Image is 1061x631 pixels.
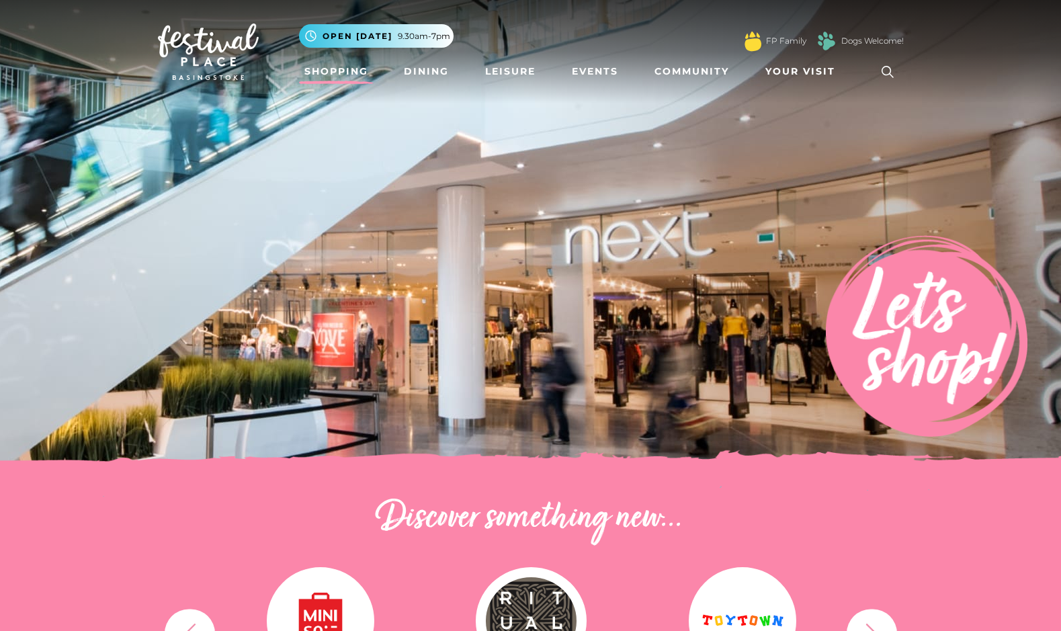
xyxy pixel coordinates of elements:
[765,65,835,79] span: Your Visit
[158,497,904,540] h2: Discover something new...
[649,59,734,84] a: Community
[566,59,624,84] a: Events
[323,30,392,42] span: Open [DATE]
[760,59,847,84] a: Your Visit
[766,35,806,47] a: FP Family
[299,24,454,48] button: Open [DATE] 9.30am-7pm
[841,35,904,47] a: Dogs Welcome!
[480,59,541,84] a: Leisure
[158,24,259,80] img: Festival Place Logo
[398,30,450,42] span: 9.30am-7pm
[299,59,374,84] a: Shopping
[398,59,454,84] a: Dining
